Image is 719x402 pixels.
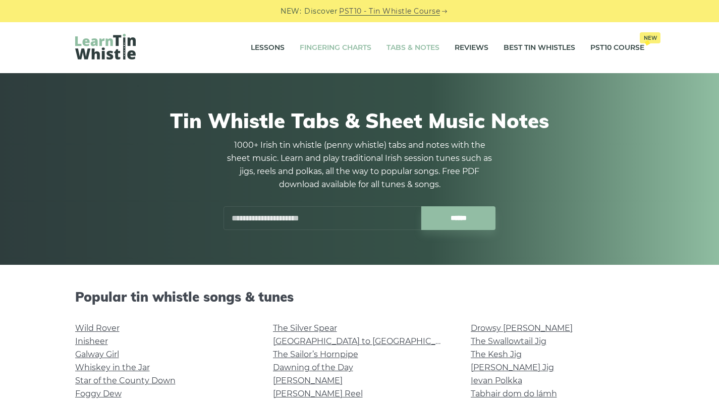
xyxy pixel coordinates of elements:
[75,34,136,60] img: LearnTinWhistle.com
[273,376,343,385] a: [PERSON_NAME]
[75,376,176,385] a: Star of the County Down
[251,35,285,61] a: Lessons
[273,323,337,333] a: The Silver Spear
[590,35,644,61] a: PST10 CourseNew
[75,350,119,359] a: Galway Girl
[75,389,122,398] a: Foggy Dew
[471,376,522,385] a: Ievan Polkka
[386,35,439,61] a: Tabs & Notes
[504,35,575,61] a: Best Tin Whistles
[75,323,120,333] a: Wild Rover
[640,32,660,43] span: New
[273,363,353,372] a: Dawning of the Day
[471,323,573,333] a: Drowsy [PERSON_NAME]
[300,35,371,61] a: Fingering Charts
[471,389,557,398] a: Tabhair dom do lámh
[455,35,488,61] a: Reviews
[75,363,150,372] a: Whiskey in the Jar
[273,336,459,346] a: [GEOGRAPHIC_DATA] to [GEOGRAPHIC_DATA]
[75,289,644,305] h2: Popular tin whistle songs & tunes
[75,108,644,133] h1: Tin Whistle Tabs & Sheet Music Notes
[471,350,522,359] a: The Kesh Jig
[471,363,554,372] a: [PERSON_NAME] Jig
[273,350,358,359] a: The Sailor’s Hornpipe
[224,139,496,191] p: 1000+ Irish tin whistle (penny whistle) tabs and notes with the sheet music. Learn and play tradi...
[273,389,363,398] a: [PERSON_NAME] Reel
[471,336,546,346] a: The Swallowtail Jig
[75,336,108,346] a: Inisheer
